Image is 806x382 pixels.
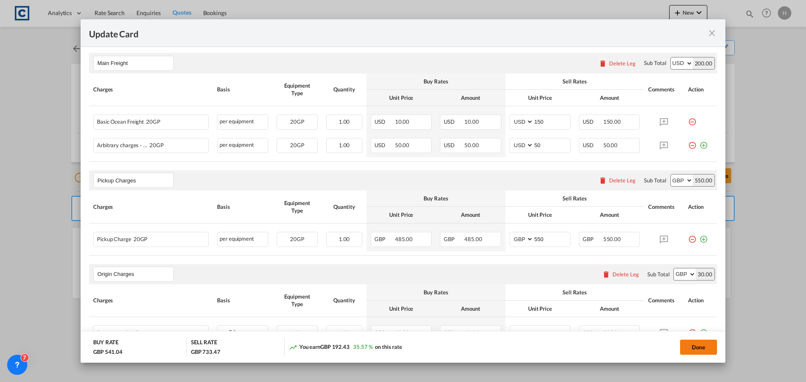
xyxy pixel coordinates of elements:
span: USD [374,118,394,125]
div: Equipment Type [277,293,318,308]
div: Equipment Type [277,199,318,214]
div: Sub Total [644,59,666,67]
span: 50.00 [395,142,410,148]
md-icon: icon-delete [602,270,610,278]
md-icon: icon-delete [599,59,607,68]
div: Equipment Type [277,82,318,97]
div: Basis [217,203,268,210]
div: Delete Leg [609,60,636,67]
div: Buy Rates [371,195,501,202]
md-icon: icon-plus-circle-outline green-400-fg [699,138,708,146]
div: Basis [217,296,268,304]
th: Action [684,284,717,317]
span: USD [444,142,463,148]
span: 20GP [144,119,160,125]
md-icon: icon-plus-circle-outline green-400-fg [699,232,708,240]
th: Unit Price [366,207,436,223]
div: Sub Total [644,177,666,184]
span: GBP [583,236,602,242]
th: Unit Price [505,207,575,223]
md-dialog: Update Card Pickup ... [81,19,725,363]
span: USD [444,118,463,125]
md-icon: icon-minus-circle-outline red-400-fg [688,138,696,146]
div: Charges [93,296,209,304]
div: 200.00 [693,57,714,69]
span: GBP [444,236,463,242]
span: 20GP [290,118,304,125]
span: GBP [444,329,463,336]
div: Charges [93,86,209,93]
button: Done [680,340,717,355]
div: 550.00 [693,174,714,186]
span: N/A [293,329,302,336]
div: Charges [93,203,209,210]
span: 550.00 [603,236,621,242]
span: 35.57 % [353,343,373,350]
span: 20GP [147,142,164,148]
th: Amount [436,207,505,223]
md-icon: icon-close fg-AAA8AD m-0 pointer [707,28,717,38]
div: Quantity [326,296,362,304]
input: 550 [534,232,570,245]
div: Basic Ocean Freight [97,115,178,125]
th: Unit Price [366,301,436,317]
th: Unit Price [505,301,575,317]
th: Amount [575,90,644,106]
button: Delete Leg [602,271,639,278]
span: 1.00 [339,142,350,148]
input: 50 [534,138,570,151]
span: GBP [374,236,394,242]
div: Sell Rates [510,288,640,296]
th: Action [684,73,717,106]
span: GBP [374,329,394,336]
th: Amount [436,90,505,106]
th: Action [684,190,717,223]
div: Sell Rates [510,78,640,85]
span: 10.00 [395,118,410,125]
span: 50.00 [464,142,479,148]
span: USD [583,142,602,148]
span: 150.00 [603,118,621,125]
span: 30.00 [603,329,618,336]
div: Sell Rates [510,195,640,202]
input: Leg Name [97,174,173,187]
th: Amount [575,301,644,317]
th: Amount [575,207,644,223]
input: Leg Name [97,57,173,70]
input: 150 [534,115,570,127]
div: You earn on this rate [289,343,402,352]
div: BUY RATE [93,338,118,348]
span: GBP [583,329,602,336]
div: per equipment [217,232,268,247]
span: 10.00 [464,329,479,336]
div: Delete Leg [612,271,639,278]
div: Delete Leg [609,177,636,184]
th: Comments [644,284,683,317]
span: USD [583,118,602,125]
div: Quantity [326,203,362,210]
div: per B/L [217,325,268,340]
span: 485.00 [395,236,413,242]
th: Unit Price [505,90,575,106]
div: Documentation Fee Origin [97,326,178,336]
span: 20GP [290,236,304,242]
span: 1.00 [339,118,350,125]
div: Pickup Charge [97,232,178,242]
th: Comments [644,190,683,223]
md-icon: icon-minus-circle-outline red-400-fg [688,232,696,240]
div: per equipment [217,114,268,130]
span: 50.00 [603,142,618,148]
th: Amount [436,301,505,317]
div: Buy Rates [371,288,501,296]
md-icon: icon-delete [599,176,607,185]
span: 10.00 [464,118,479,125]
div: Update Card [89,28,707,38]
div: GBP 541.04 [93,348,125,356]
div: Quantity [326,86,362,93]
div: Arbitrary charges - Destination [97,138,178,148]
span: USD [374,142,394,148]
div: 30.00 [696,268,714,280]
th: Comments [644,73,683,106]
div: Sub Total [647,270,669,278]
div: GBP 733.47 [191,348,220,356]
